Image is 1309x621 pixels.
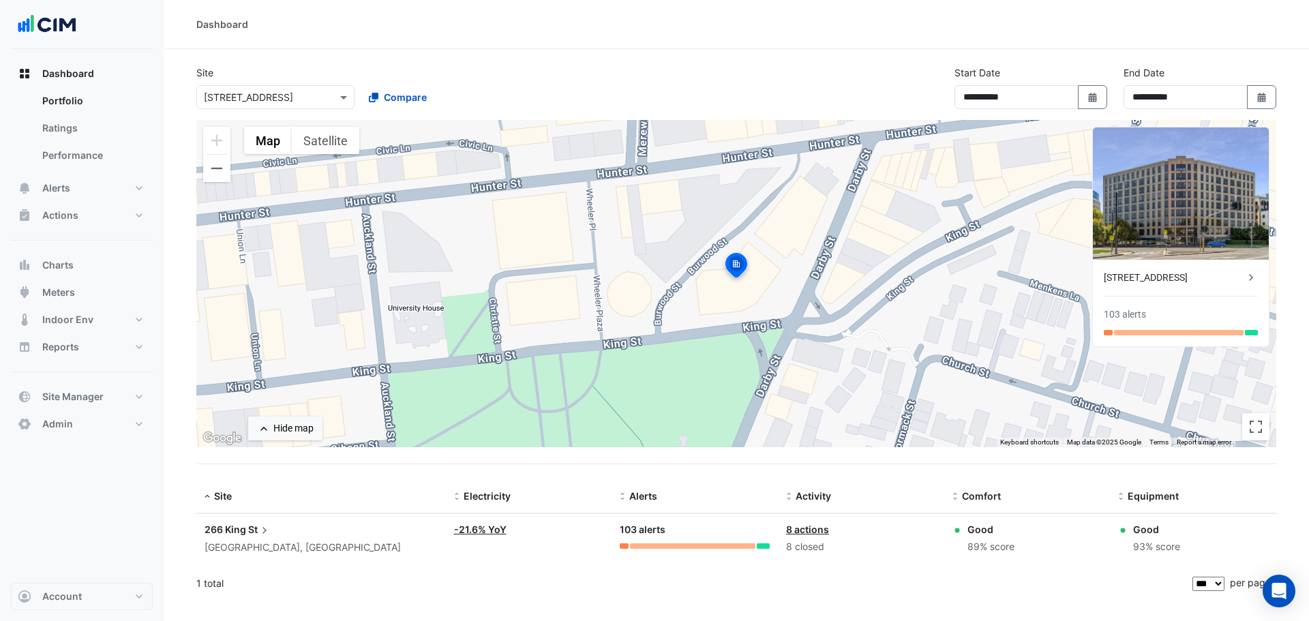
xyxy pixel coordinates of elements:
[42,417,73,431] span: Admin
[1104,271,1244,285] div: [STREET_ADDRESS]
[42,209,78,222] span: Actions
[18,390,31,404] app-icon: Site Manager
[11,60,153,87] button: Dashboard
[1128,490,1179,502] span: Equipment
[196,65,213,80] label: Site
[18,313,31,327] app-icon: Indoor Env
[1242,413,1269,440] button: Toggle fullscreen view
[1000,438,1059,447] button: Keyboard shortcuts
[31,115,153,142] a: Ratings
[18,340,31,354] app-icon: Reports
[384,90,427,104] span: Compare
[18,417,31,431] app-icon: Admin
[214,490,232,502] span: Site
[1104,307,1146,322] div: 103 alerts
[200,429,245,447] a: Open this area in Google Maps (opens a new window)
[205,524,246,535] span: 266 King
[1087,91,1099,103] fa-icon: Select Date
[11,383,153,410] button: Site Manager
[629,490,657,502] span: Alerts
[11,202,153,229] button: Actions
[42,258,74,272] span: Charts
[1133,522,1180,536] div: Good
[31,142,153,169] a: Performance
[18,258,31,272] app-icon: Charts
[31,87,153,115] a: Portfolio
[11,410,153,438] button: Admin
[42,286,75,299] span: Meters
[18,286,31,299] app-icon: Meters
[786,539,936,555] div: 8 closed
[1149,438,1169,446] a: Terms (opens in new tab)
[11,87,153,175] div: Dashboard
[42,181,70,195] span: Alerts
[18,67,31,80] app-icon: Dashboard
[196,566,1190,601] div: 1 total
[16,11,78,38] img: Company Logo
[11,333,153,361] button: Reports
[196,17,248,31] div: Dashboard
[248,416,322,440] button: Hide map
[244,127,292,154] button: Show street map
[11,279,153,306] button: Meters
[620,522,770,538] div: 103 alerts
[42,313,93,327] span: Indoor Env
[454,524,507,535] a: -21.6% YoY
[42,390,104,404] span: Site Manager
[796,490,831,502] span: Activity
[1256,91,1268,103] fa-icon: Select Date
[248,522,271,537] span: St
[203,155,230,182] button: Zoom out
[360,85,436,109] button: Compare
[1093,127,1269,260] img: 266 King St
[42,590,82,603] span: Account
[18,209,31,222] app-icon: Actions
[1177,438,1231,446] a: Report a map error
[11,252,153,279] button: Charts
[1230,577,1271,588] span: per page
[1067,438,1141,446] span: Map data ©2025 Google
[464,490,511,502] span: Electricity
[42,67,94,80] span: Dashboard
[203,127,230,154] button: Zoom in
[967,522,1014,536] div: Good
[1133,539,1180,555] div: 93% score
[11,583,153,610] button: Account
[962,490,1001,502] span: Comfort
[1263,575,1295,607] div: Open Intercom Messenger
[721,251,751,284] img: site-pin-selected.svg
[1124,65,1164,80] label: End Date
[273,421,314,436] div: Hide map
[292,127,359,154] button: Show satellite imagery
[205,540,438,556] div: [GEOGRAPHIC_DATA], [GEOGRAPHIC_DATA]
[42,340,79,354] span: Reports
[11,175,153,202] button: Alerts
[18,181,31,195] app-icon: Alerts
[200,429,245,447] img: Google
[967,539,1014,555] div: 89% score
[786,524,829,535] a: 8 actions
[954,65,1000,80] label: Start Date
[11,306,153,333] button: Indoor Env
